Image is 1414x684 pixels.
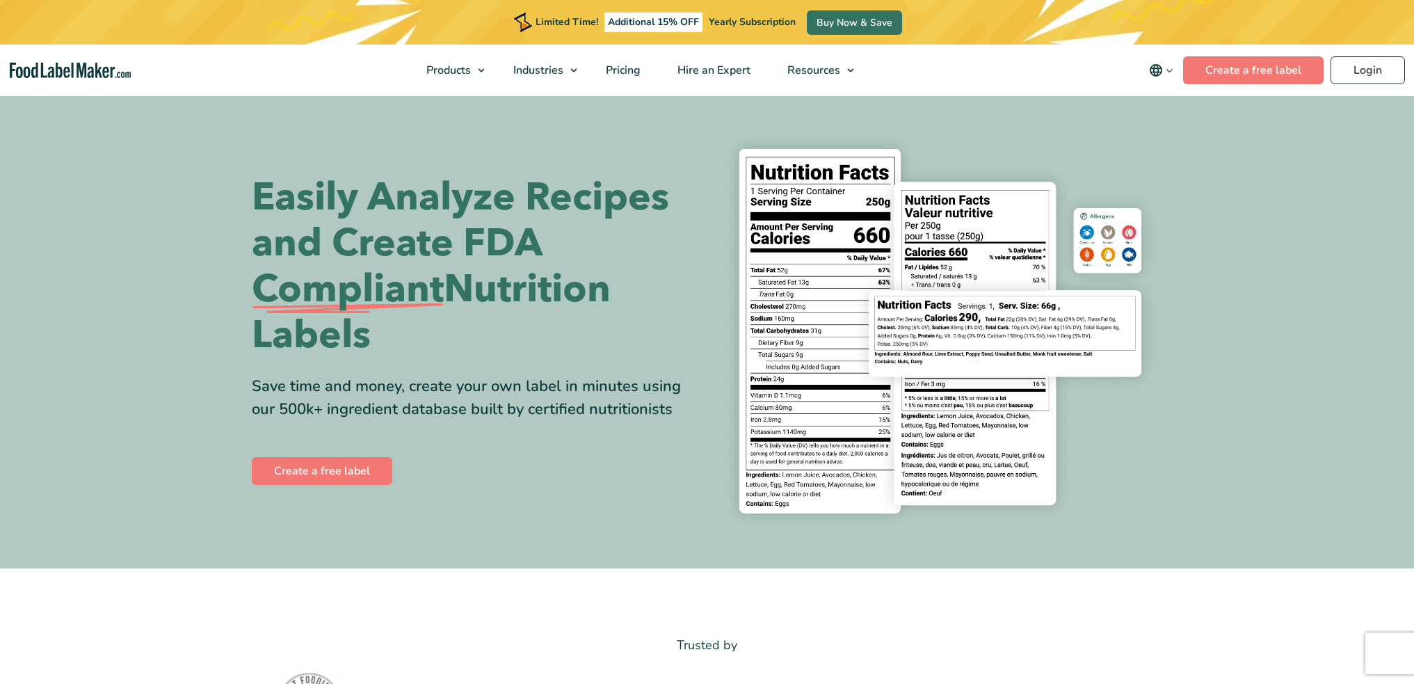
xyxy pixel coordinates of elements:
[588,45,656,96] a: Pricing
[536,15,598,29] span: Limited Time!
[659,45,766,96] a: Hire an Expert
[252,457,392,485] a: Create a free label
[602,63,642,78] span: Pricing
[709,15,796,29] span: Yearly Subscription
[422,63,472,78] span: Products
[1331,56,1405,84] a: Login
[1183,56,1324,84] a: Create a free label
[673,63,752,78] span: Hire an Expert
[509,63,565,78] span: Industries
[495,45,584,96] a: Industries
[252,267,444,312] span: Compliant
[783,63,842,78] span: Resources
[252,375,697,421] div: Save time and money, create your own label in minutes using our 500k+ ingredient database built b...
[408,45,492,96] a: Products
[252,175,697,358] h1: Easily Analyze Recipes and Create FDA Nutrition Labels
[252,635,1163,655] p: Trusted by
[769,45,861,96] a: Resources
[807,10,902,35] a: Buy Now & Save
[604,13,702,32] span: Additional 15% OFF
